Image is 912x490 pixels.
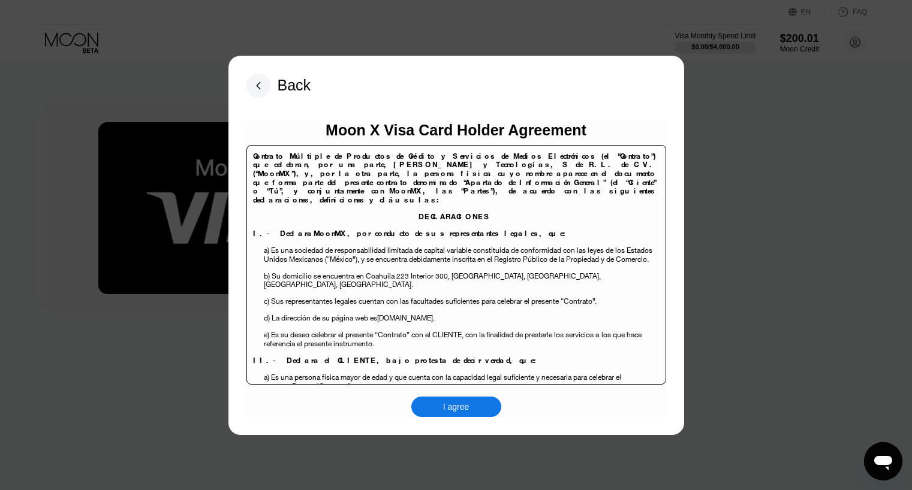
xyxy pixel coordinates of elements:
span: MoonMX [389,186,423,196]
div: Moon X Visa Card Holder Agreement [326,122,586,139]
span: ) Sus representantes legales cuentan con las facultades suficientes para celebrar el presente “Co... [267,296,597,306]
span: , las “Partes”), de acuerdo con las siguientes declaraciones, definiciones y cláusulas: [253,186,657,205]
span: y, por la otra parte, la persona física cuyo nombre aparece en el documento que forma parte del p... [253,168,657,196]
span: e [264,329,267,340]
span: ) Es su deseo celebrar el presente “Contrato” con el CLIENTE, con la finalidad de prestarle los s... [267,329,590,340]
div: I agree [443,401,469,412]
span: c [264,296,267,306]
div: Back [246,74,311,98]
span: ) La dirección de su página web es [268,313,377,323]
span: DECLARACIONES [419,211,491,222]
span: MoonMX [314,228,347,238]
div: I agree [411,397,501,417]
span: d [264,313,268,323]
span: , [GEOGRAPHIC_DATA], [GEOGRAPHIC_DATA]. [264,271,601,290]
span: a) Es una sociedad de responsabilidad limitada de capital variable constituida de conformidad con... [264,245,652,264]
span: I.- Declara [253,228,314,238]
span: los que hace referencia el presente instrumento. [264,329,642,349]
span: II.- Declara el CLIENTE, bajo protesta de decir verdad, que: [253,355,539,365]
iframe: Button to launch messaging window, conversation in progress [864,442,902,480]
span: b) Su domicilio se encuentra en [264,271,364,281]
span: a) Es una persona física mayor de edad y que cuenta con la capacidad legal suficiente y necesaria... [264,372,621,391]
span: Contrato Múltiple de Productos de Crédito y Servicios de Medios Electrónicos (el “Contrato”) que ... [253,151,656,170]
span: s a [590,329,599,340]
span: Coahuila 223 Interior 300, [GEOGRAPHIC_DATA], [GEOGRAPHIC_DATA] [366,271,599,281]
div: Back [278,77,311,94]
span: [PERSON_NAME] y Tecnologías, S de R.L. de C.V. (“MoonMX”), [253,159,657,179]
span: [DOMAIN_NAME]. [377,313,435,323]
span: , por conducto de sus representantes legales, que: [347,228,568,238]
